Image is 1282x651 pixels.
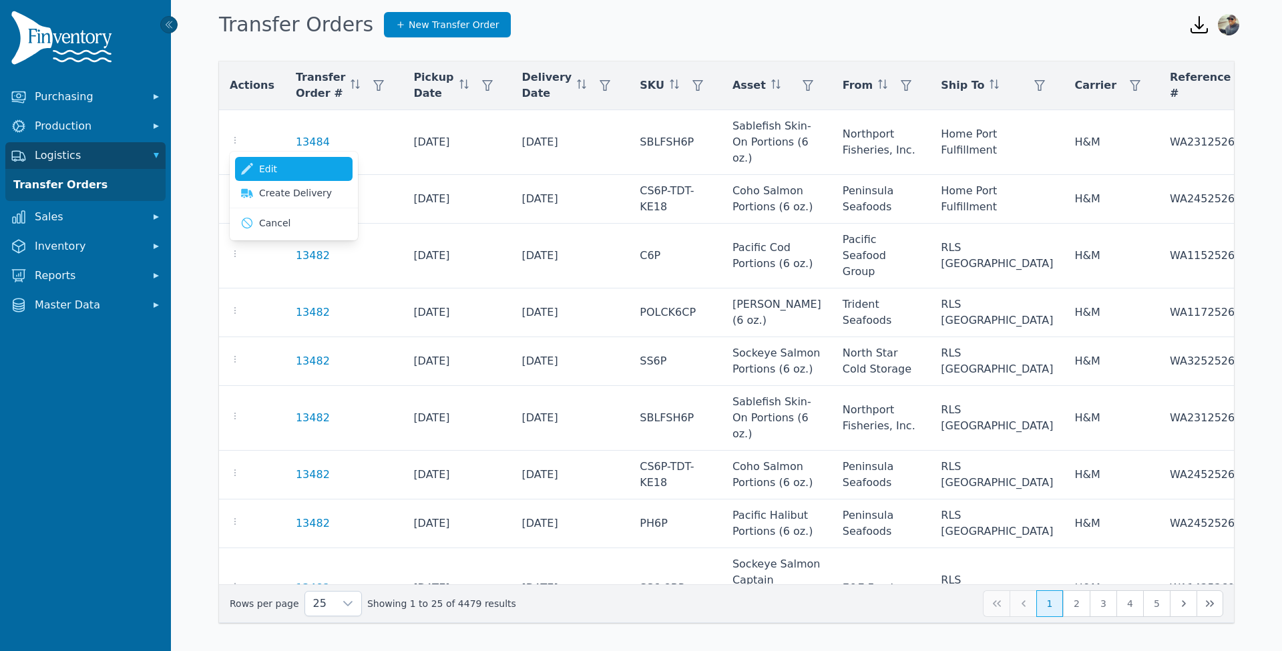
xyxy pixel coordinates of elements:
td: [DATE] [511,548,630,629]
button: Logistics [5,142,166,169]
button: Cancel [235,211,353,235]
button: Purchasing [5,83,166,110]
td: [DATE] [511,451,630,499]
td: [DATE] [511,175,630,224]
td: [DATE] [511,288,630,337]
td: RLS [GEOGRAPHIC_DATA] [930,224,1064,288]
td: RLS [GEOGRAPHIC_DATA] [930,288,1064,337]
h1: Transfer Orders [219,13,373,37]
button: Production [5,113,166,140]
button: Next Page [1170,590,1197,617]
span: From [843,77,873,93]
td: RLS [GEOGRAPHIC_DATA] [930,548,1064,629]
td: [DATE] [511,224,630,288]
a: 13482 [296,515,330,531]
img: Finventory [11,11,118,70]
td: Pacific Cod Portions (6 oz.) [722,224,832,288]
td: [PERSON_NAME] (6 oz.) [722,288,832,337]
td: [DATE] [403,451,511,499]
td: Peninsula Seafoods [832,499,930,548]
a: 13482 [296,410,330,426]
td: RLS [GEOGRAPHIC_DATA] [930,499,1064,548]
a: Transfer Orders [8,172,163,198]
td: SS6-8BP [629,548,722,629]
td: SS6P [629,337,722,386]
td: Sockeye Salmon Captain [PERSON_NAME] (6-8 oz.) [722,548,832,629]
button: Last Page [1197,590,1223,617]
a: 13482 [296,467,330,483]
a: 13482 [296,580,330,596]
td: Trident Seafoods [832,288,930,337]
span: Transfer Order # [296,69,345,101]
a: 13484 [296,134,330,150]
span: Ship To [941,77,984,93]
td: [DATE] [403,224,511,288]
td: Northport Fisheries, Inc. [832,386,930,451]
td: E&E Foods [832,548,930,629]
a: 13482 [296,248,330,264]
td: Northport Fisheries, Inc. [832,110,930,175]
td: RLS [GEOGRAPHIC_DATA] [930,337,1064,386]
td: POLCK6CP [629,288,722,337]
button: Inventory [5,233,166,260]
td: Coho Salmon Portions (6 oz.) [722,451,832,499]
span: Sales [35,209,142,225]
td: [DATE] [403,499,511,548]
a: New Transfer Order [384,12,511,37]
td: Sablefish Skin-On Portions (6 oz.) [722,110,832,175]
td: [DATE] [403,288,511,337]
td: Pacific Halibut Portions (6 oz.) [722,499,832,548]
a: 13482 [296,353,330,369]
span: Actions [230,77,274,93]
button: Page 3 [1090,590,1116,617]
td: [DATE] [403,337,511,386]
span: New Transfer Order [409,18,499,31]
span: Rows per page [305,592,335,616]
td: Coho Salmon Portions (6 oz.) [722,175,832,224]
td: CS6P-TDT-KE18 [629,175,722,224]
td: SBLFSH6P [629,386,722,451]
span: Pickup Date [413,69,453,101]
span: Showing 1 to 25 of 4479 results [367,597,516,610]
a: Edit [235,157,353,181]
td: H&M [1064,288,1159,337]
td: [DATE] [403,548,511,629]
td: Sablefish Skin-On Portions (6 oz.) [722,386,832,451]
td: H&M [1064,175,1159,224]
td: H&M [1064,110,1159,175]
td: RLS [GEOGRAPHIC_DATA] [930,451,1064,499]
button: Page 4 [1116,590,1143,617]
span: SKU [640,77,664,93]
td: North Star Cold Storage [832,337,930,386]
span: Reference # [1170,69,1231,101]
td: H&M [1064,386,1159,451]
span: Inventory [35,238,142,254]
button: Page 2 [1063,590,1090,617]
td: Pacific Seafood Group [832,224,930,288]
td: [DATE] [403,110,511,175]
td: Peninsula Seafoods [832,451,930,499]
td: H&M [1064,548,1159,629]
td: Sockeye Salmon Portions (6 oz.) [722,337,832,386]
span: Reports [35,268,142,284]
td: [DATE] [403,175,511,224]
td: Peninsula Seafoods [832,175,930,224]
td: SBLFSH6P [629,110,722,175]
span: Delivery Date [522,69,572,101]
button: Page 1 [1036,590,1063,617]
span: Production [35,118,142,134]
span: Carrier [1074,77,1116,93]
td: [DATE] [403,386,511,451]
td: [DATE] [511,386,630,451]
button: Reports [5,262,166,289]
td: H&M [1064,451,1159,499]
a: 13482 [296,304,330,320]
span: Master Data [35,297,142,313]
td: Home Port Fulfillment [930,175,1064,224]
button: Master Data [5,292,166,318]
td: [DATE] [511,110,630,175]
img: Anthony Armesto [1218,14,1239,35]
td: Home Port Fulfillment [930,110,1064,175]
td: CS6P-TDT-KE18 [629,451,722,499]
span: Logistics [35,148,142,164]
